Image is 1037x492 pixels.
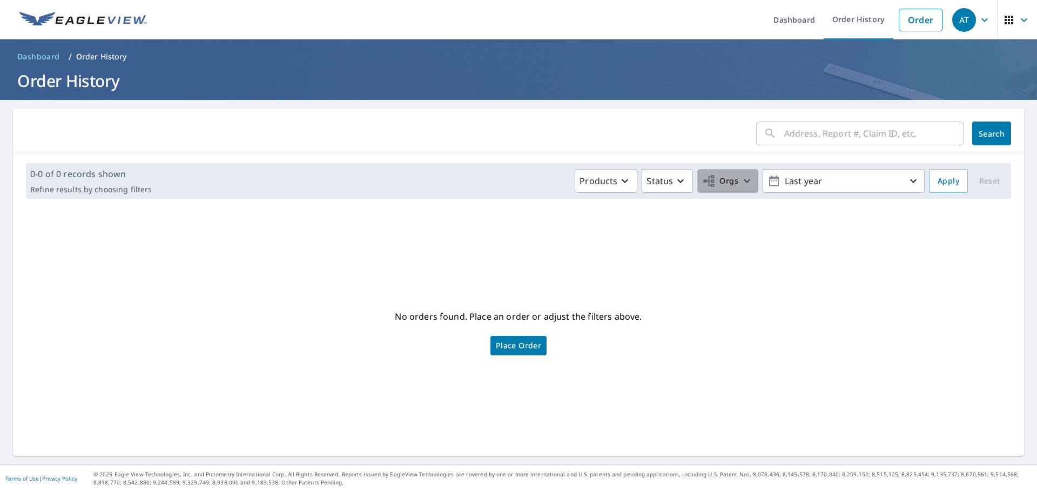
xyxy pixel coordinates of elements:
[30,167,152,180] p: 0-0 of 0 records shown
[5,475,39,482] a: Terms of Use
[30,185,152,194] p: Refine results by choosing filters
[395,308,642,325] p: No orders found. Place an order or adjust the filters above.
[952,8,976,32] div: AT
[93,470,1032,487] p: © 2025 Eagle View Technologies, Inc. and Pictometry International Corp. All Rights Reserved. Repo...
[697,169,758,193] button: Orgs
[981,129,1002,139] span: Search
[13,48,64,65] a: Dashboard
[784,118,964,149] input: Address, Report #, Claim ID, etc.
[69,50,72,63] li: /
[496,343,541,348] span: Place Order
[647,174,673,187] p: Status
[780,172,907,191] p: Last year
[929,169,968,193] button: Apply
[642,169,693,193] button: Status
[580,174,617,187] p: Products
[972,122,1011,145] button: Search
[490,336,547,355] a: Place Order
[76,51,127,62] p: Order History
[899,9,942,31] a: Order
[763,169,925,193] button: Last year
[13,70,1024,92] h1: Order History
[42,475,77,482] a: Privacy Policy
[702,174,738,188] span: Orgs
[13,48,1024,65] nav: breadcrumb
[938,174,959,188] span: Apply
[19,12,147,28] img: EV Logo
[5,475,77,482] p: |
[17,51,60,62] span: Dashboard
[575,169,637,193] button: Products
